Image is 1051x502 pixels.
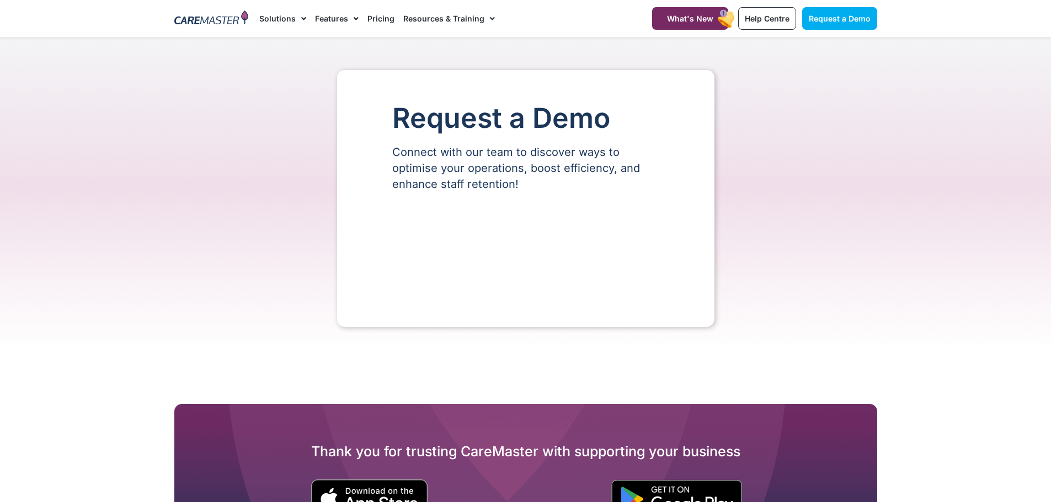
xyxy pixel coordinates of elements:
[652,7,728,30] a: What's New
[392,144,659,192] p: Connect with our team to discover ways to optimise your operations, boost efficiency, and enhance...
[809,14,871,23] span: Request a Demo
[667,14,713,23] span: What's New
[174,442,877,460] h2: Thank you for trusting CareMaster with supporting your business
[174,10,249,27] img: CareMaster Logo
[392,211,659,294] iframe: Form 0
[738,7,796,30] a: Help Centre
[802,7,877,30] a: Request a Demo
[745,14,789,23] span: Help Centre
[392,103,659,133] h1: Request a Demo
